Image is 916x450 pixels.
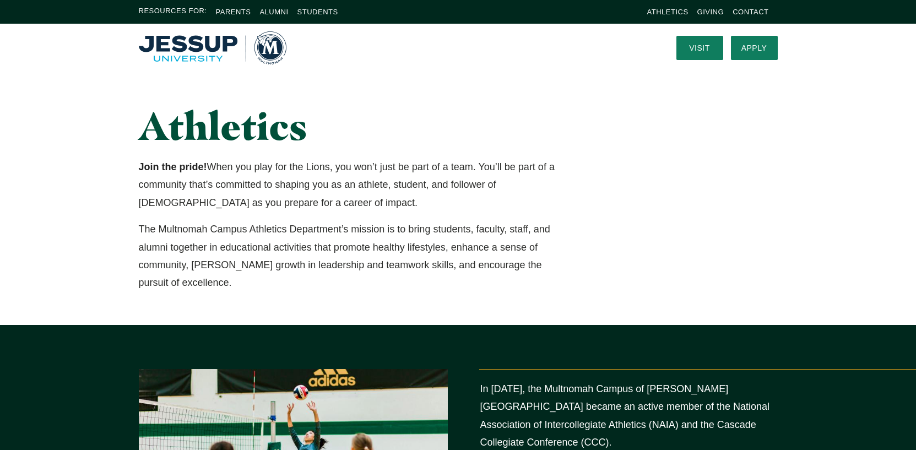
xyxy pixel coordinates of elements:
a: Apply [731,36,778,60]
img: Multnomah University Logo [139,31,286,64]
p: When you play for the Lions, you won’t just be part of a team. You’ll be part of a community that... [139,158,558,212]
a: Home [139,31,286,64]
a: Parents [216,8,251,16]
a: Students [297,8,338,16]
h1: Athletics [139,105,558,147]
strong: Join the pride! [139,161,207,172]
a: Alumni [259,8,288,16]
span: Resources For: [139,6,207,18]
a: Athletics [647,8,689,16]
p: The Multnomah Campus Athletics Department’s mission is to bring students, faculty, staff, and alu... [139,220,558,292]
a: Giving [697,8,724,16]
a: Visit [676,36,723,60]
a: Contact [733,8,768,16]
